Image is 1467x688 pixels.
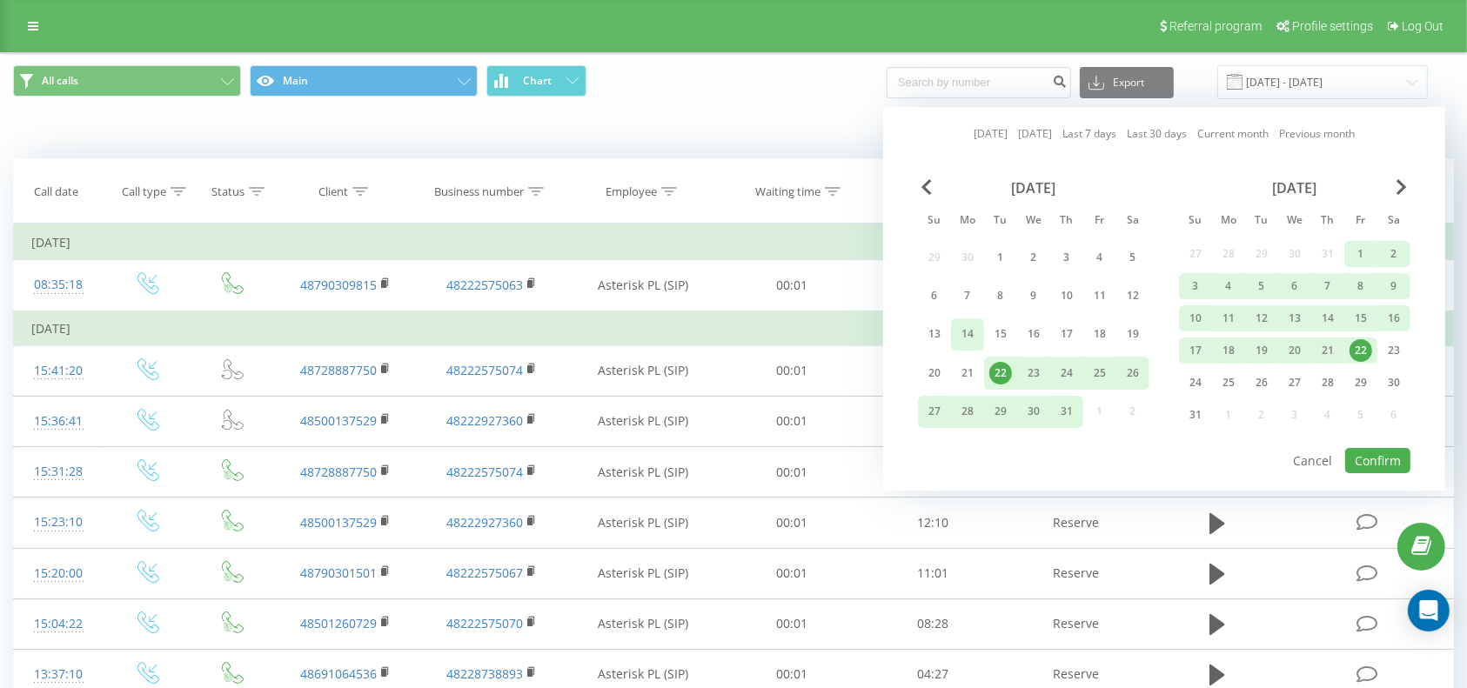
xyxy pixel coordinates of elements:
[722,598,863,649] td: 00:01
[989,284,1012,307] div: 8
[1050,357,1083,389] div: Thu Jul 24, 2025
[14,311,1454,346] td: [DATE]
[755,184,821,199] div: Waiting time
[1344,241,1377,267] div: Fri Aug 1, 2025
[1116,357,1149,389] div: Sat Jul 26, 2025
[1179,402,1212,428] div: Sun Aug 31, 2025
[1179,273,1212,299] div: Sun Aug 3, 2025
[1055,246,1078,269] div: 3
[1083,280,1116,312] div: Fri Jul 11, 2025
[862,598,1003,649] td: 08:28
[984,280,1017,312] div: Tue Jul 8, 2025
[300,277,377,293] a: 48790309815
[31,268,86,302] div: 08:35:18
[862,260,1003,311] td: 03:40
[14,225,1454,260] td: [DATE]
[318,184,348,199] div: Client
[1383,243,1405,265] div: 2
[1169,19,1262,33] span: Referral program
[300,464,377,480] a: 48728887750
[446,277,523,293] a: 48222575063
[31,557,86,591] div: 15:20:00
[1311,370,1344,396] div: Thu Aug 28, 2025
[1345,448,1410,473] button: Confirm
[918,318,951,351] div: Sun Jul 13, 2025
[1217,371,1240,394] div: 25
[446,665,523,682] a: 48228738893
[1383,275,1405,297] div: 9
[1017,357,1050,389] div: Wed Jul 23, 2025
[1377,370,1410,396] div: Sat Aug 30, 2025
[1402,19,1444,33] span: Log Out
[31,404,86,438] div: 15:36:41
[1350,307,1372,330] div: 15
[1250,339,1273,362] div: 19
[1278,305,1311,331] div: Wed Aug 13, 2025
[1284,448,1343,473] button: Cancel
[434,184,524,199] div: Business number
[1249,209,1275,235] abbr: Tuesday
[1344,370,1377,396] div: Fri Aug 29, 2025
[918,280,951,312] div: Sun Jul 6, 2025
[1022,246,1045,269] div: 2
[974,126,1008,143] a: [DATE]
[1184,371,1207,394] div: 24
[1316,371,1339,394] div: 28
[1197,126,1269,143] a: Current month
[918,179,1149,197] div: [DATE]
[923,284,946,307] div: 6
[1383,339,1405,362] div: 23
[446,412,523,429] a: 48222927360
[1350,275,1372,297] div: 8
[1279,126,1355,143] a: Previous month
[1089,362,1111,384] div: 25
[988,209,1014,235] abbr: Tuesday
[300,362,377,378] a: 48728887750
[565,598,722,649] td: Asterisk PL (SIP)
[1381,209,1407,235] abbr: Saturday
[1344,273,1377,299] div: Fri Aug 8, 2025
[1283,275,1306,297] div: 6
[1122,284,1144,307] div: 12
[722,345,863,396] td: 00:01
[1344,305,1377,331] div: Fri Aug 15, 2025
[565,396,722,446] td: Asterisk PL (SIP)
[1003,598,1149,649] td: Reserve
[918,357,951,389] div: Sun Jul 20, 2025
[565,548,722,598] td: Asterisk PL (SIP)
[1278,370,1311,396] div: Wed Aug 27, 2025
[1212,370,1245,396] div: Mon Aug 25, 2025
[1217,275,1240,297] div: 4
[1184,404,1207,426] div: 31
[956,362,979,384] div: 21
[1377,337,1410,364] div: Sat Aug 23, 2025
[923,362,946,384] div: 20
[722,396,863,446] td: 00:01
[989,246,1012,269] div: 1
[862,447,1003,498] td: 09:06
[1054,209,1080,235] abbr: Thursday
[1018,126,1052,143] a: [DATE]
[921,209,948,235] abbr: Sunday
[122,184,166,199] div: Call type
[722,548,863,598] td: 00:01
[951,318,984,351] div: Mon Jul 14, 2025
[211,184,244,199] div: Status
[486,65,586,97] button: Chart
[13,65,241,97] button: All calls
[1017,318,1050,351] div: Wed Jul 16, 2025
[1116,280,1149,312] div: Sat Jul 12, 2025
[1122,246,1144,269] div: 5
[1250,307,1273,330] div: 12
[1083,241,1116,273] div: Fri Jul 4, 2025
[1083,318,1116,351] div: Fri Jul 18, 2025
[1311,305,1344,331] div: Thu Aug 14, 2025
[956,324,979,346] div: 14
[984,318,1017,351] div: Tue Jul 15, 2025
[862,548,1003,598] td: 11:01
[1245,273,1278,299] div: Tue Aug 5, 2025
[1083,357,1116,389] div: Fri Jul 25, 2025
[446,564,523,581] a: 48222575067
[1182,209,1209,235] abbr: Sunday
[1311,273,1344,299] div: Thu Aug 7, 2025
